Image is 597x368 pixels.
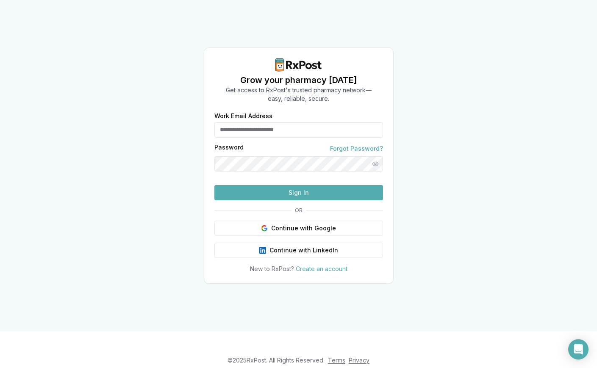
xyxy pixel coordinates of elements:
img: RxPost Logo [272,58,326,72]
a: Privacy [349,357,369,364]
img: LinkedIn [259,247,266,254]
button: Show password [368,156,383,172]
button: Continue with LinkedIn [214,243,383,258]
p: Get access to RxPost's trusted pharmacy network— easy, reliable, secure. [226,86,372,103]
h1: Grow your pharmacy [DATE] [226,74,372,86]
a: Terms [328,357,345,364]
span: OR [292,207,306,214]
img: Google [261,225,268,232]
label: Work Email Address [214,113,383,119]
label: Password [214,144,244,153]
span: New to RxPost? [250,265,294,272]
button: Continue with Google [214,221,383,236]
div: Open Intercom Messenger [568,339,589,360]
a: Create an account [296,265,347,272]
button: Sign In [214,185,383,200]
a: Forgot Password? [330,144,383,153]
